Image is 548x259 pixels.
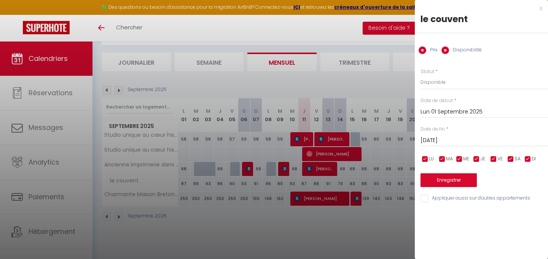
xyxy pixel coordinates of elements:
label: Date de début [421,97,453,104]
label: Disponibilité [449,46,482,55]
span: DI [532,155,536,163]
button: Enregistrer [421,173,477,187]
span: SA [515,155,521,163]
span: JE [480,155,485,163]
label: Statut [421,68,434,75]
iframe: Chat [516,225,542,253]
span: MA [446,155,453,163]
span: VE [497,155,503,163]
label: Date de fin [421,126,445,133]
span: ME [463,155,469,163]
span: LU [429,155,434,163]
div: x [415,4,542,13]
button: Ouvrir le widget de chat LiveChat [6,3,29,26]
div: le couvent [421,13,542,25]
label: Prix [426,46,438,55]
